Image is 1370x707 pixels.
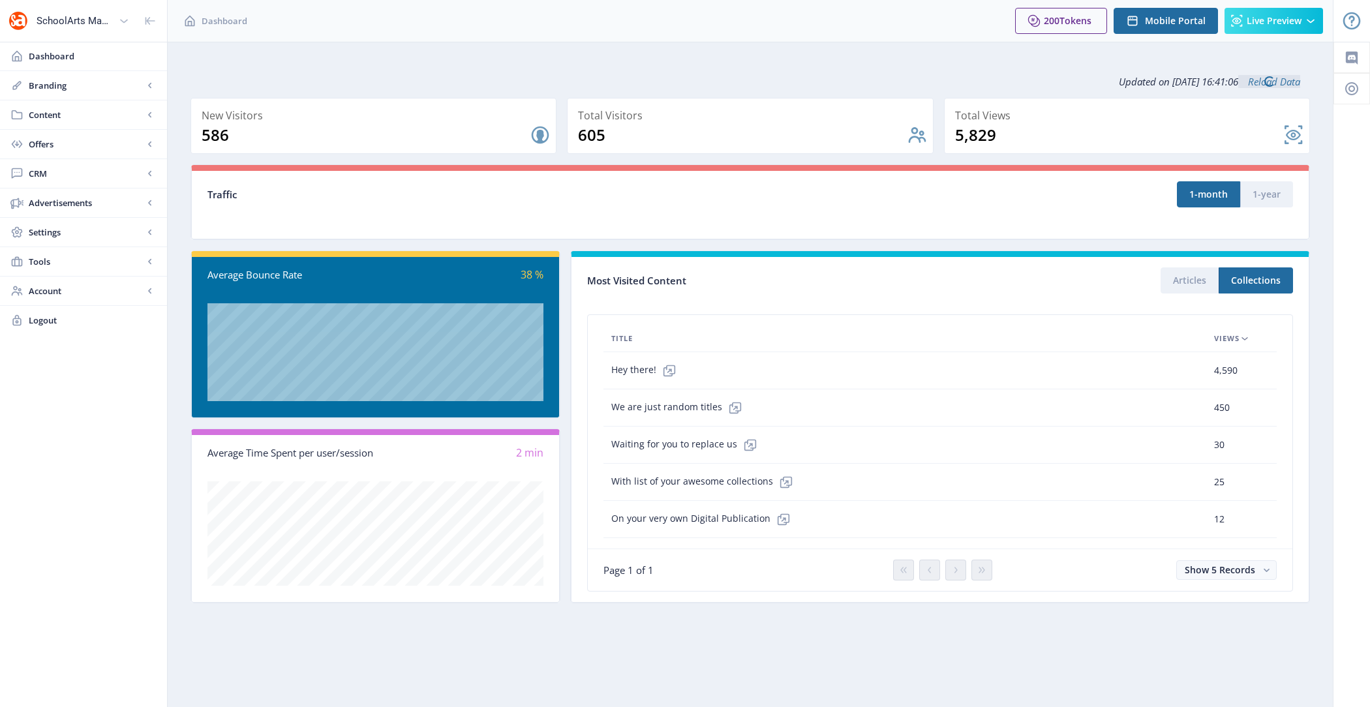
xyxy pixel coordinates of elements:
span: Dashboard [202,14,247,27]
span: Live Preview [1247,16,1301,26]
span: Mobile Portal [1145,16,1206,26]
span: Hey there! [611,357,682,384]
span: 30 [1214,437,1225,453]
span: Waiting for you to replace us [611,432,763,458]
span: With list of your awesome collections [611,469,799,495]
button: 1-year [1240,181,1293,207]
div: Total Visitors [578,106,927,125]
span: Offers [29,138,144,151]
div: Traffic [207,187,750,202]
span: Advertisements [29,196,144,209]
div: Total Views [955,106,1304,125]
button: Show 5 Records [1176,560,1277,580]
span: Logout [29,314,157,327]
span: 4,590 [1214,363,1238,378]
span: Content [29,108,144,121]
span: Tokens [1059,14,1091,27]
span: Account [29,284,144,297]
span: Show 5 Records [1185,564,1255,576]
div: 5,829 [955,125,1283,145]
div: Updated on [DATE] 16:41:06 [190,65,1310,98]
button: 1-month [1177,181,1240,207]
span: 12 [1214,511,1225,527]
div: 586 [202,125,530,145]
button: Live Preview [1225,8,1323,34]
span: 38 % [521,267,543,282]
a: Reload Data [1238,75,1300,88]
img: properties.app_icon.png [8,10,29,31]
span: 25 [1214,474,1225,490]
div: 605 [578,125,906,145]
div: Most Visited Content [587,271,940,291]
span: 450 [1214,400,1230,415]
span: Dashboard [29,50,157,63]
button: Articles [1161,267,1219,293]
span: Branding [29,79,144,92]
span: Page 1 of 1 [603,564,654,577]
span: Title [611,331,633,346]
span: CRM [29,167,144,180]
span: Views [1214,331,1240,346]
div: Average Bounce Rate [207,267,376,282]
div: Average Time Spent per user/session [207,445,376,460]
span: Tools [29,255,144,268]
button: 200Tokens [1015,8,1107,34]
span: We are just random titles [611,395,748,421]
button: Mobile Portal [1114,8,1218,34]
span: Settings [29,226,144,239]
div: SchoolArts Magazine [37,7,114,35]
div: New Visitors [202,106,551,125]
button: Collections [1219,267,1293,293]
div: 2 min [376,445,544,460]
span: On your very own Digital Publication [611,506,797,532]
